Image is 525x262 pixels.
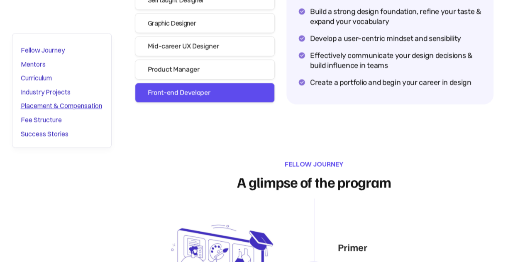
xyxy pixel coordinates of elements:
div: Placement & Compensation [21,101,102,112]
a: Success Stories [21,127,103,141]
div: Industry Projects [21,87,71,98]
div: Fellow journey [285,159,343,169]
h3: Primer [338,240,367,254]
a: Mentors [21,58,103,72]
a: Fellow Journey [21,44,103,58]
div: Mentors [21,59,46,70]
div: Front-end Developer [148,87,262,99]
a: Fee Structure [21,113,103,127]
div: Fee Structure [21,115,62,126]
div: Curriculum [21,73,52,84]
div: Fellow Journey [21,45,65,56]
a: Industry Projects [21,85,103,99]
a: Placement & Compensation [21,99,103,113]
a: Curriculum [21,71,103,85]
h2: A glimpse of the program [237,174,391,190]
div: Success Stories [21,129,68,140]
div: Product Manager [148,64,262,75]
div: Mid-career UX Designer [148,41,262,52]
div: Graphic Designer [148,17,262,29]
